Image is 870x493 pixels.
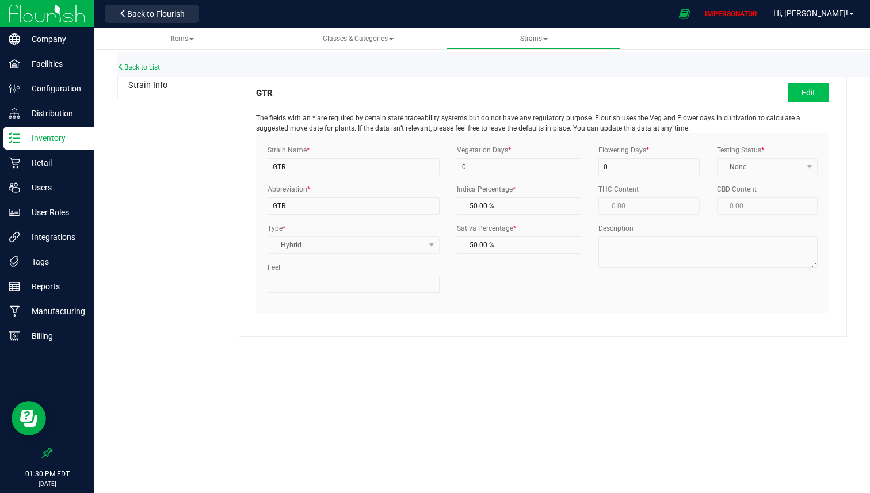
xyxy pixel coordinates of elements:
[20,205,89,219] p: User Roles
[20,131,89,145] p: Inventory
[717,145,764,155] label: Testing Status
[457,184,516,194] label: Indica Percentage
[12,401,46,435] iframe: Resource center
[598,223,634,234] label: Description
[268,223,285,234] label: Type
[671,2,697,25] span: Open Ecommerce Menu
[256,89,273,98] h5: GTR
[9,132,20,144] inline-svg: Inventory
[788,83,829,102] button: Edit
[20,280,89,293] p: Reports
[5,479,89,488] p: [DATE]
[323,35,394,43] span: Classes & Categories
[520,35,548,43] span: Strains
[9,305,20,317] inline-svg: Manufacturing
[117,63,160,71] a: Back to List
[20,329,89,343] p: Billing
[9,83,20,94] inline-svg: Configuration
[598,184,639,194] label: THC Content
[127,9,185,18] span: Back to Flourish
[20,82,89,95] p: Configuration
[717,184,757,194] label: CBD Content
[5,469,89,479] p: 01:30 PM EDT
[105,5,199,23] button: Back to Flourish
[171,35,194,43] span: Items
[20,181,89,194] p: Users
[256,113,829,133] p: The fields with an * are required by certain state traceability systems but do not have any regul...
[20,304,89,318] p: Manufacturing
[9,33,20,45] inline-svg: Company
[457,223,516,234] label: Sativa Percentage
[700,9,762,19] p: IMPERSONATOR
[9,58,20,70] inline-svg: Facilities
[20,32,89,46] p: Company
[20,57,89,71] p: Facilities
[9,108,20,119] inline-svg: Distribution
[20,255,89,269] p: Tags
[20,156,89,170] p: Retail
[457,145,511,155] label: Vegetation Days
[9,182,20,193] inline-svg: Users
[598,145,649,155] label: Flowering Days
[773,9,848,18] span: Hi, [PERSON_NAME]!
[9,281,20,292] inline-svg: Reports
[9,207,20,218] inline-svg: User Roles
[9,330,20,342] inline-svg: Billing
[20,230,89,244] p: Integrations
[9,256,20,267] inline-svg: Tags
[41,447,53,458] label: Pin the sidebar to full width on large screens
[268,184,310,194] label: Abbreviation
[9,231,20,243] inline-svg: Integrations
[268,262,280,273] label: Feel
[20,106,89,120] p: Distribution
[9,157,20,169] inline-svg: Retail
[128,81,167,90] span: Strain Info
[268,145,310,155] label: Strain Name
